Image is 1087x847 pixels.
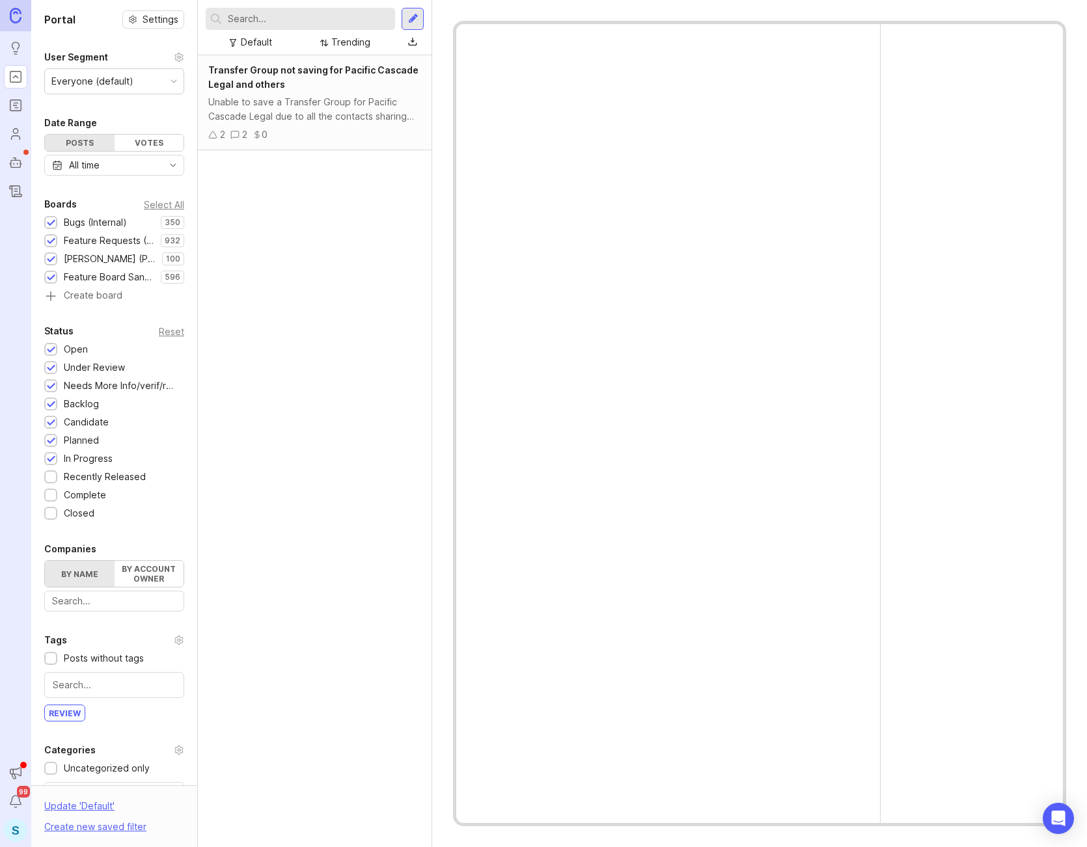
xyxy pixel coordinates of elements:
[331,35,370,49] div: Trending
[262,128,268,142] div: 0
[44,820,146,834] div: Create new saved filter
[122,10,184,29] button: Settings
[208,95,421,124] div: Unable to save a Transfer Group for Pacific Cascade Legal due to all the contacts sharing the sam...
[64,761,150,775] div: Uncategorized only
[4,818,27,842] button: S
[208,64,419,90] span: Transfer Group not saving for Pacific Cascade Legal and others
[4,122,27,146] a: Users
[44,115,97,131] div: Date Range
[44,632,67,648] div: Tags
[4,790,27,813] button: Notifications
[166,254,180,264] p: 100
[53,678,176,692] input: Search...
[64,379,178,393] div: Needs More Info/verif/repro
[64,433,99,448] div: Planned
[64,397,99,411] div: Backlog
[45,135,115,151] div: Posts
[64,215,127,230] div: Bugs (Internal)
[159,328,184,335] div: Reset
[64,488,106,502] div: Complete
[69,158,100,172] div: All time
[64,252,156,266] div: [PERSON_NAME] (Public)
[64,342,88,356] div: Open
[64,234,154,248] div: Feature Requests (Internal)
[165,217,180,228] p: 350
[17,786,30,798] span: 99
[165,235,180,246] p: 932
[241,35,272,49] div: Default
[4,65,27,88] a: Portal
[44,799,115,820] div: Update ' Default '
[44,196,77,212] div: Boards
[44,323,74,339] div: Status
[4,94,27,117] a: Roadmaps
[64,651,144,665] div: Posts without tags
[44,742,96,758] div: Categories
[64,360,125,375] div: Under Review
[45,561,115,587] label: By name
[4,151,27,174] a: Autopilot
[4,761,27,785] button: Announcements
[64,451,113,466] div: In Progress
[144,201,184,208] div: Select All
[4,36,27,60] a: Ideas
[45,705,85,721] div: review
[115,135,184,151] div: Votes
[220,128,225,142] div: 2
[115,561,184,587] label: By account owner
[143,13,178,26] span: Settings
[163,160,184,170] svg: toggle icon
[52,594,176,608] input: Search...
[44,12,76,27] h1: Portal
[44,291,184,302] a: Create board
[4,180,27,203] a: Changelog
[64,506,94,520] div: Closed
[64,415,109,429] div: Candidate
[44,49,108,65] div: User Segment
[51,74,133,88] div: Everyone (default)
[165,272,180,282] p: 596
[44,541,96,557] div: Companies
[198,55,432,150] a: Transfer Group not saving for Pacific Cascade Legal and othersUnable to save a Transfer Group for...
[64,270,154,284] div: Feature Board Sandbox [DATE]
[242,128,247,142] div: 2
[10,8,21,23] img: Canny Home
[228,12,390,26] input: Search...
[64,470,146,484] div: Recently Released
[1043,803,1074,834] div: Open Intercom Messenger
